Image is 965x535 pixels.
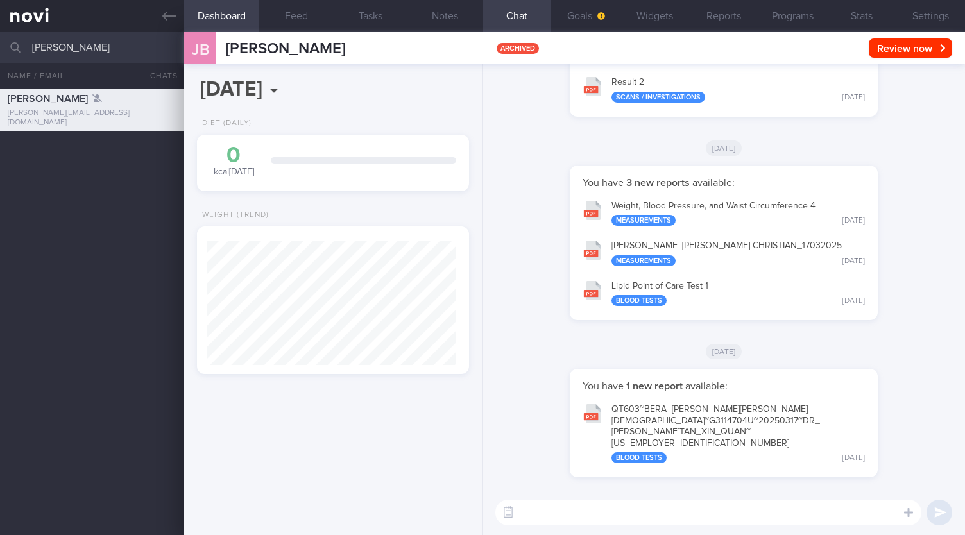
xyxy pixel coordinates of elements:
div: [DATE] [842,296,865,306]
div: 0 [210,144,258,167]
div: Lipid Point of Care Test 1 [611,281,865,307]
button: Lipid Point of Care Test 1 Blood Tests [DATE] [576,273,871,313]
div: Diet (Daily) [197,119,252,128]
button: Chats [133,63,184,89]
span: [PERSON_NAME] [226,41,345,56]
div: Blood Tests [611,295,667,306]
strong: 1 new report [624,381,685,391]
strong: 3 new reports [624,178,692,188]
div: [DATE] [842,93,865,103]
div: Weight (Trend) [197,210,269,220]
div: [PERSON_NAME][EMAIL_ADDRESS][DOMAIN_NAME] [8,108,176,128]
div: QT603~BERA_ [PERSON_NAME] [PERSON_NAME] [DEMOGRAPHIC_DATA]~G3114704U~20250317~DR_ [PERSON_NAME] T... [611,404,865,463]
div: JB [176,24,225,74]
span: [PERSON_NAME] [8,94,88,104]
div: kcal [DATE] [210,144,258,178]
button: QT603~BERA_[PERSON_NAME][PERSON_NAME][DEMOGRAPHIC_DATA]~G3114704U~20250317~DR_[PERSON_NAME]TAN_XI... [576,396,871,470]
div: [DATE] [842,216,865,226]
div: Measurements [611,255,676,266]
span: [DATE] [706,140,742,156]
div: Result 2 [611,77,865,103]
div: [PERSON_NAME] [PERSON_NAME] CHRISTIAN_ 17032025 [611,241,865,266]
p: You have available: [583,176,865,189]
div: Weight, Blood Pressure, and Waist Circumference 4 [611,201,865,226]
button: Weight, Blood Pressure, and Waist Circumference 4 Measurements [DATE] [576,192,871,233]
p: You have available: [583,380,865,393]
button: Result 2 Scans / Investigations [DATE] [576,69,871,109]
div: [DATE] [842,454,865,463]
span: archived [497,43,539,54]
div: Measurements [611,215,676,226]
div: [DATE] [842,257,865,266]
button: [PERSON_NAME] [PERSON_NAME] CHRISTIAN_17032025 Measurements [DATE] [576,232,871,273]
button: Review now [869,38,952,58]
span: [DATE] [706,344,742,359]
div: Scans / Investigations [611,92,705,103]
div: Blood Tests [611,452,667,463]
